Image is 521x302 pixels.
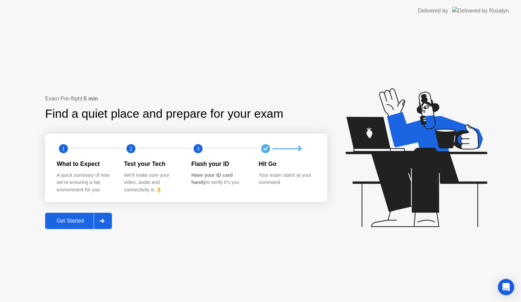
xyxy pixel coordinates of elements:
div: Open Intercom Messenger [498,279,514,295]
text: 3 [197,146,199,152]
div: Get Started [47,218,94,224]
div: We’ll make sure your video, audio and connectivity is 👌 [124,172,181,194]
div: Test your Tech [124,159,181,168]
div: to verify it’s you [191,172,248,186]
img: Delivered by Rosalyn [452,7,509,15]
b: 5 min [84,96,98,101]
div: Your exam starts at your command [259,172,315,186]
text: 2 [129,146,132,152]
b: Have your ID card handy [191,172,233,185]
div: Hit Go [259,159,315,168]
div: What to Expect [57,159,113,168]
div: Find a quiet place and prepare for your exam [45,105,284,123]
text: 1 [62,146,65,152]
div: Flash your ID [191,159,248,168]
div: Delivered by [418,7,448,15]
div: A quick summary of how we’re ensuring a fair environment for you [57,172,113,194]
div: Exam Pre-flight: [45,95,327,103]
button: Get Started [45,213,112,229]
